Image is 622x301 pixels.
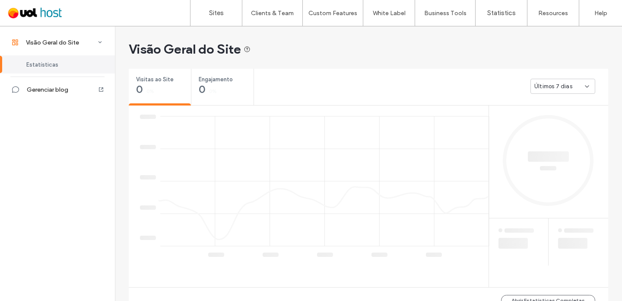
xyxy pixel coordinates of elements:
div: ‌ [140,205,149,218]
span: ‌ [498,228,502,232]
div: ‌ [140,144,149,157]
span: ‌ [564,228,593,233]
span: ‌ [426,253,442,257]
span: 0 [199,85,205,94]
label: Sites [209,9,224,17]
div: ‌ [263,252,279,259]
span: ‌ [505,228,534,233]
div: ‌ [140,175,149,188]
span: Visão Geral do Site [129,41,251,58]
span: Visão Geral do Site [26,39,79,46]
span: Engajamento [199,75,241,84]
span: ‌ [140,175,156,179]
div: ‌ [140,235,149,248]
span: ‌ [140,115,156,119]
span: ‌ [140,205,156,210]
div: ‌ [558,228,562,234]
span: 0% [209,87,217,96]
span: Últimos 7 dias [534,82,572,91]
span: ‌ [140,236,156,240]
span: ‌ [317,253,333,257]
div: ‌ [498,228,502,234]
span: ‌ [558,228,562,232]
span: ‌ [558,238,587,249]
span: Estatísticas [26,61,58,68]
span: 0 [136,85,143,94]
span: Gerenciar blog [27,86,68,93]
div: ‌ [317,252,333,259]
span: Help [20,6,38,14]
font: Resources [538,10,568,17]
span: ‌ [371,253,387,257]
div: ‌ [371,252,387,259]
div: ‌ [426,252,442,259]
font: Clients & Team [251,10,294,17]
span: ‌ [263,253,279,257]
div: ‌ [540,166,556,172]
label: White Label [373,10,406,17]
font: Custom Features [308,10,357,17]
div: ‌ [140,114,149,127]
span: ‌ [140,145,156,149]
span: ‌ [208,253,224,257]
span: 0% [146,87,154,96]
span: ‌ [540,166,556,170]
span: ‌ [498,238,528,249]
span: Visitas ao Site [136,75,178,84]
font: Help [594,10,607,17]
font: Business Tools [424,10,466,17]
span: ‌ [528,151,569,162]
font: Statistics [487,9,516,17]
div: ‌ [208,252,224,259]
